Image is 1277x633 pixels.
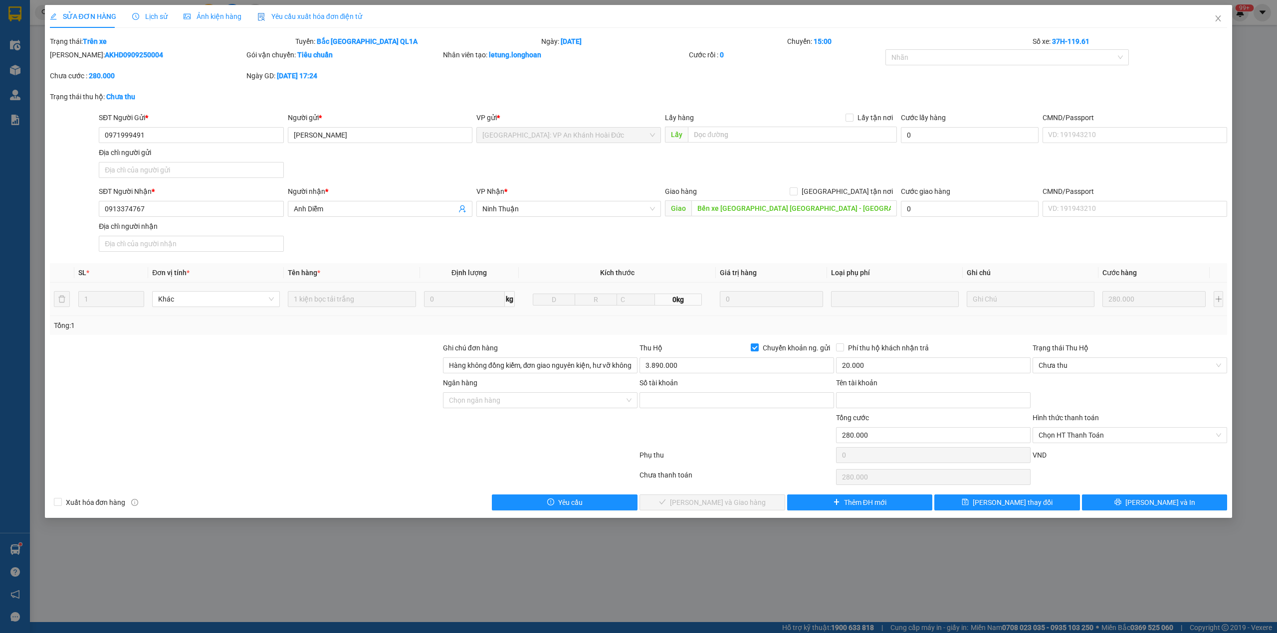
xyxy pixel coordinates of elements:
[476,112,661,123] div: VP gửi
[665,200,691,216] span: Giao
[246,70,441,81] div: Ngày GD:
[443,49,687,60] div: Nhân viên tạo:
[547,498,554,506] span: exclamation-circle
[1082,494,1228,510] button: printer[PERSON_NAME] và In
[1039,358,1221,373] span: Chưa thu
[317,37,418,45] b: Bắc [GEOGRAPHIC_DATA] QL1A
[665,127,688,143] span: Lấy
[639,494,785,510] button: check[PERSON_NAME] và Giao hàng
[689,49,883,60] div: Cước rồi :
[617,294,655,306] input: C
[973,497,1053,508] span: [PERSON_NAME] thay đổi
[836,392,1031,408] input: Tên tài khoản
[476,187,504,195] span: VP Nhận
[798,186,897,197] span: [GEOGRAPHIC_DATA] tận nơi
[787,494,933,510] button: plusThêm ĐH mới
[901,127,1039,143] input: Cước lấy hàng
[443,344,498,352] label: Ghi chú đơn hàng
[1033,342,1227,353] div: Trạng thái Thu Hộ
[99,147,283,158] div: Địa chỉ người gửi
[638,470,835,487] div: Chưa thanh toán
[558,497,583,508] span: Yêu cầu
[665,114,694,122] span: Lấy hàng
[294,36,540,47] div: Tuyến:
[257,12,363,20] span: Yêu cầu xuất hóa đơn điện tử
[655,294,702,306] span: 0kg
[1114,498,1121,506] span: printer
[833,498,840,506] span: plus
[89,72,115,80] b: 280.000
[1039,428,1221,443] span: Chọn HT Thanh Toán
[443,379,477,387] label: Ngân hàng
[688,127,897,143] input: Dọc đường
[288,186,472,197] div: Người nhận
[1043,112,1227,123] div: CMND/Passport
[288,112,472,123] div: Người gửi
[561,37,582,45] b: [DATE]
[639,392,834,408] input: Số tài khoản
[184,13,191,20] span: picture
[1214,291,1223,307] button: plus
[1033,451,1047,459] span: VND
[458,205,466,213] span: user-add
[720,291,823,307] input: 0
[50,70,244,81] div: Chưa cước :
[78,269,86,277] span: SL
[132,12,168,20] span: Lịch sử
[934,494,1080,510] button: save[PERSON_NAME] thay đổi
[533,294,575,306] input: D
[720,269,757,277] span: Giá trị hàng
[449,393,625,408] input: Ngân hàng
[853,112,897,123] span: Lấy tận nơi
[50,91,294,102] div: Trạng thái thu hộ:
[1043,186,1227,197] div: CMND/Passport
[99,236,283,252] input: Địa chỉ của người nhận
[451,269,487,277] span: Định lượng
[1033,414,1099,422] label: Hình thức thanh toán
[1204,5,1232,33] button: Close
[297,51,333,59] b: Tiêu chuẩn
[540,36,786,47] div: Ngày:
[288,291,416,307] input: VD: Bàn, Ghế
[246,49,441,60] div: Gói vận chuyển:
[639,379,678,387] label: Số tài khoản
[639,344,662,352] span: Thu Hộ
[844,497,886,508] span: Thêm ĐH mới
[83,37,107,45] b: Trên xe
[49,36,295,47] div: Trạng thái:
[54,320,492,331] div: Tổng: 1
[665,187,697,195] span: Giao hàng
[600,269,635,277] span: Kích thước
[99,112,283,123] div: SĐT Người Gửi
[99,162,283,178] input: Địa chỉ của người gửi
[1214,14,1222,22] span: close
[814,37,832,45] b: 15:00
[901,201,1039,217] input: Cước giao hàng
[492,494,638,510] button: exclamation-circleYêu cầu
[50,13,57,20] span: edit
[62,497,130,508] span: Xuất hóa đơn hàng
[901,114,946,122] label: Cước lấy hàng
[1032,36,1228,47] div: Số xe:
[50,12,116,20] span: SỬA ĐƠN HÀNG
[257,13,265,21] img: icon
[836,414,869,422] span: Tổng cước
[1102,269,1137,277] span: Cước hàng
[505,291,515,307] span: kg
[277,72,317,80] b: [DATE] 17:24
[901,187,950,195] label: Cước giao hàng
[963,263,1098,283] th: Ghi chú
[443,357,638,373] input: Ghi chú đơn hàng
[1125,497,1195,508] span: [PERSON_NAME] và In
[99,221,283,232] div: Địa chỉ người nhận
[786,36,1032,47] div: Chuyến:
[489,51,541,59] b: letung.longhoan
[844,342,933,353] span: Phí thu hộ khách nhận trả
[288,269,320,277] span: Tên hàng
[105,51,163,59] b: AKHD0909250004
[1102,291,1206,307] input: 0
[720,51,724,59] b: 0
[691,200,897,216] input: Dọc đường
[152,269,190,277] span: Đơn vị tính
[54,291,70,307] button: delete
